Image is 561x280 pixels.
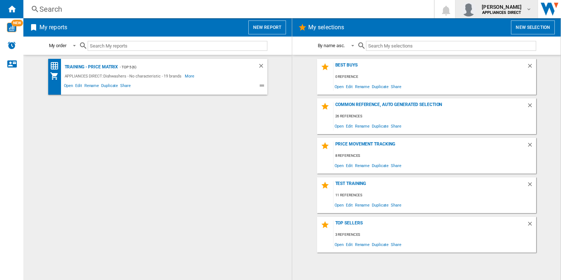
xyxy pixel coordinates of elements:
span: Edit [345,82,354,91]
span: Duplicate [371,82,390,91]
div: 11 references [333,191,536,200]
div: Delete [527,220,536,230]
span: Edit [345,160,354,170]
span: Duplicate [371,121,390,131]
div: Delete [527,63,536,72]
span: Rename [354,82,371,91]
div: Training - Price Matrix [63,63,118,72]
span: Open [63,82,75,91]
input: Search My reports [88,41,267,51]
span: Share [390,239,402,249]
span: Edit [345,239,354,249]
img: profile.jpg [461,2,476,16]
span: Duplicate [371,200,390,210]
span: Rename [354,200,371,210]
b: APPLIANCES DIRECT [482,10,521,15]
div: My Assortment [50,72,63,80]
div: top sellers [333,220,527,230]
span: NEW [11,20,23,26]
span: Open [333,82,345,91]
div: Test Training [333,181,527,191]
span: Duplicate [371,160,390,170]
div: Best Buys [333,63,527,72]
div: Price Matrix [50,61,63,71]
div: Delete [258,63,267,72]
span: Duplicate [100,82,119,91]
span: Rename [354,121,371,131]
input: Search My selections [366,41,536,51]
span: Rename [83,82,100,91]
span: Open [333,239,345,249]
h2: My selections [307,20,346,34]
button: New report [248,20,286,34]
span: [PERSON_NAME] [482,3,522,11]
div: Delete [527,181,536,191]
button: New selection [511,20,555,34]
div: Delete [527,141,536,151]
div: Search [39,4,415,14]
img: alerts-logo.svg [7,41,16,50]
h2: My reports [38,20,69,34]
div: My order [49,43,66,48]
span: Open [333,200,345,210]
span: Share [390,82,402,91]
span: Share [390,200,402,210]
span: Share [390,160,402,170]
div: Common reference, auto generated selection [333,102,527,112]
span: Share [119,82,132,91]
img: wise-card.svg [7,23,16,32]
span: Edit [345,121,354,131]
div: 26 references [333,112,536,121]
div: Price Movement Tracking [333,141,527,151]
div: 8 references [333,151,536,160]
div: - Top 5 (6) [118,63,243,72]
span: Rename [354,160,371,170]
div: 3 references [333,230,536,239]
span: More [185,72,195,80]
span: Edit [74,82,83,91]
span: Edit [345,200,354,210]
div: By name asc. [318,43,345,48]
div: Delete [527,102,536,112]
span: Share [390,121,402,131]
span: Duplicate [371,239,390,249]
span: Open [333,160,345,170]
div: APPLIANCES DIRECT:Dishwashers - No characteristic - 19 brands [63,72,185,80]
span: Open [333,121,345,131]
span: Rename [354,239,371,249]
div: 0 reference [333,72,536,82]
